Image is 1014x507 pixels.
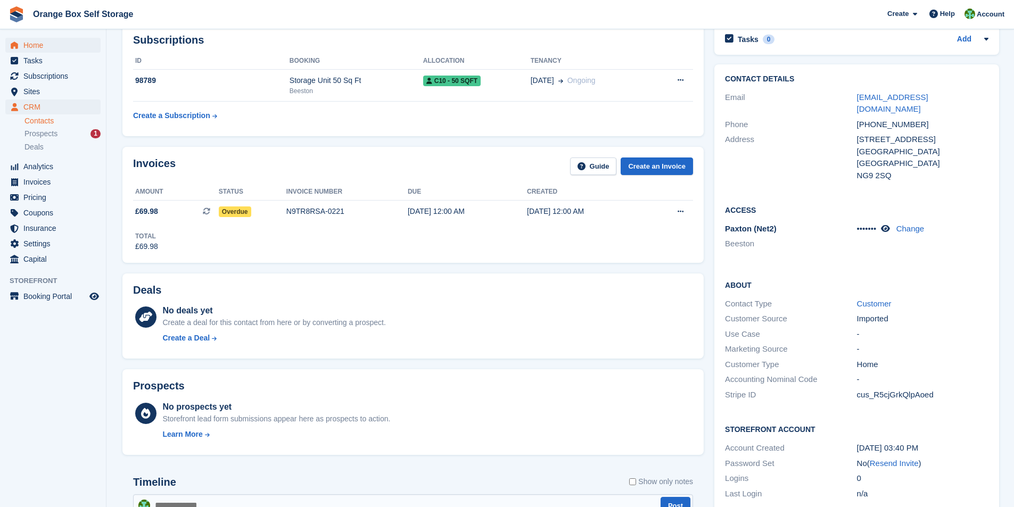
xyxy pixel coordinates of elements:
[290,75,423,86] div: Storage Unit 50 Sq Ft
[133,110,210,121] div: Create a Subscription
[23,174,87,189] span: Invoices
[133,53,290,70] th: ID
[133,106,217,126] a: Create a Subscription
[5,236,101,251] a: menu
[133,284,161,296] h2: Deals
[24,116,101,126] a: Contacts
[23,99,87,114] span: CRM
[162,413,390,425] div: Storefront lead form submissions appear here as prospects to action.
[725,442,856,454] div: Account Created
[5,221,101,236] a: menu
[629,476,693,487] label: Show only notes
[870,459,919,468] a: Resend Invite
[23,190,87,205] span: Pricing
[857,359,988,371] div: Home
[219,184,286,201] th: Status
[857,146,988,158] div: [GEOGRAPHIC_DATA]
[286,206,408,217] div: N9TR8RSA-0221
[957,34,971,46] a: Add
[857,389,988,401] div: cus_R5cjGrkQlpAoed
[725,224,777,233] span: Paxton (Net2)
[162,429,390,440] a: Learn More
[23,38,87,53] span: Home
[10,276,106,286] span: Storefront
[23,205,87,220] span: Coupons
[5,159,101,174] a: menu
[133,75,290,86] div: 98789
[725,204,988,215] h2: Access
[133,380,185,392] h2: Prospects
[290,53,423,70] th: Booking
[725,359,856,371] div: Customer Type
[887,9,909,19] span: Create
[725,313,856,325] div: Customer Source
[725,134,856,181] div: Address
[725,458,856,470] div: Password Set
[725,238,856,250] li: Beeston
[408,184,527,201] th: Due
[162,401,390,413] div: No prospects yet
[24,142,44,152] span: Deals
[857,313,988,325] div: Imported
[162,333,210,344] div: Create a Deal
[857,134,988,146] div: [STREET_ADDRESS]
[857,442,988,454] div: [DATE] 03:40 PM
[286,184,408,201] th: Invoice number
[135,231,158,241] div: Total
[133,157,176,175] h2: Invoices
[725,472,856,485] div: Logins
[567,76,596,85] span: Ongoing
[725,389,856,401] div: Stripe ID
[162,317,385,328] div: Create a deal for this contact from here or by converting a prospect.
[857,458,988,470] div: No
[857,157,988,170] div: [GEOGRAPHIC_DATA]
[133,184,219,201] th: Amount
[5,69,101,84] a: menu
[290,86,423,96] div: Beeston
[23,84,87,99] span: Sites
[725,92,856,115] div: Email
[867,459,921,468] span: ( )
[423,53,531,70] th: Allocation
[5,174,101,189] a: menu
[725,328,856,340] div: Use Case
[23,252,87,267] span: Capital
[531,53,652,70] th: Tenancy
[5,190,101,205] a: menu
[423,76,481,86] span: C10 - 50 SQFT
[940,9,955,19] span: Help
[9,6,24,22] img: stora-icon-8386f47178a22dfd0bd8f6a31ec36ba5ce8667c1dd55bd0f319d3a0aa187defe.svg
[857,119,988,131] div: [PHONE_NUMBER]
[725,373,856,386] div: Accounting Nominal Code
[725,119,856,131] div: Phone
[896,224,925,233] a: Change
[90,129,101,138] div: 1
[531,75,554,86] span: [DATE]
[29,5,138,23] a: Orange Box Self Storage
[570,157,617,175] a: Guide
[725,279,988,290] h2: About
[5,289,101,304] a: menu
[725,488,856,500] div: Last Login
[24,142,101,153] a: Deals
[857,224,877,233] span: •••••••
[24,128,101,139] a: Prospects 1
[5,53,101,68] a: menu
[219,206,251,217] span: Overdue
[23,289,87,304] span: Booking Portal
[857,373,988,386] div: -
[5,252,101,267] a: menu
[725,298,856,310] div: Contact Type
[725,343,856,355] div: Marketing Source
[857,299,892,308] a: Customer
[23,53,87,68] span: Tasks
[88,290,101,303] a: Preview store
[135,206,158,217] span: £69.98
[5,205,101,220] a: menu
[162,333,385,344] a: Create a Deal
[135,241,158,252] div: £69.98
[23,236,87,251] span: Settings
[23,221,87,236] span: Insurance
[527,206,646,217] div: [DATE] 12:00 AM
[857,472,988,485] div: 0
